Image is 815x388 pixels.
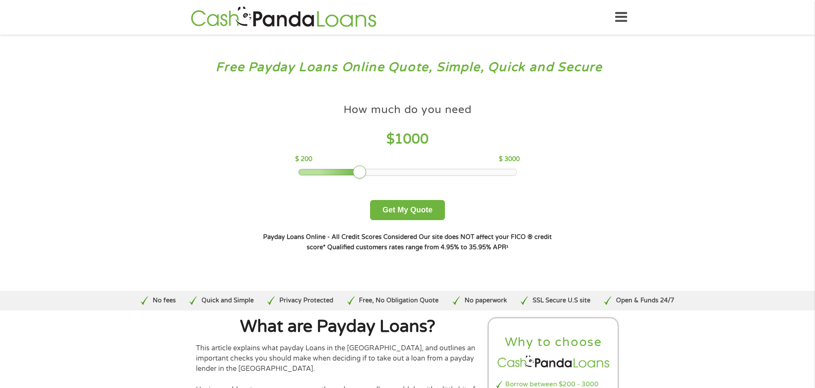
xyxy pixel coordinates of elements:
[295,131,520,148] h4: $
[359,296,439,305] p: Free, No Obligation Quote
[25,60,791,75] h3: Free Payday Loans Online Quote, Simple, Quick and Secure
[196,343,480,374] p: This article explains what payday Loans in the [GEOGRAPHIC_DATA], and outlines an important check...
[499,155,520,164] p: $ 3000
[394,131,429,147] span: 1000
[263,233,417,241] strong: Payday Loans Online - All Credit Scores Considered
[344,103,472,117] h4: How much do you need
[533,296,590,305] p: SSL Secure U.S site
[196,318,480,335] h1: What are Payday Loans?
[370,200,445,220] button: Get My Quote
[279,296,333,305] p: Privacy Protected
[496,334,611,350] h2: Why to choose
[465,296,507,305] p: No paperwork
[188,5,379,30] img: GetLoanNow Logo
[616,296,674,305] p: Open & Funds 24/7
[295,155,312,164] p: $ 200
[307,233,552,251] strong: Our site does NOT affect your FICO ® credit score*
[153,296,176,305] p: No fees
[202,296,254,305] p: Quick and Simple
[327,244,508,251] strong: Qualified customers rates range from 4.95% to 35.95% APR¹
